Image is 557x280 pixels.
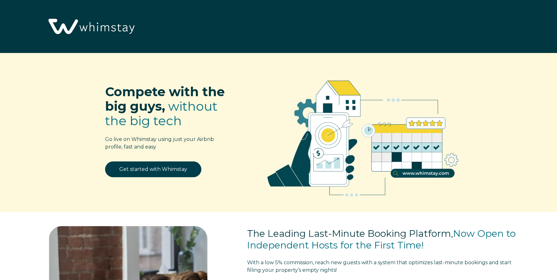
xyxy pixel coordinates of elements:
span: Now Open to Independent Hosts for the First Time! [247,228,516,251]
span: With a low 5% commission, reach new guests with a system that optimizes last-minute bookings and s [247,260,502,265]
img: RBO Ilustrations-02 [252,62,474,208]
a: Get started with Whimstay [105,161,201,177]
span: The Leading Last-Minute Booking Platform, [247,228,453,239]
span: tart filling your property’s empty nights! [247,260,512,273]
img: Whimstay Logo-02 1 [44,3,137,51]
span: Compete with the big guys, [105,84,225,114]
span: Go live on Whimstay using just your Airbnb profile, fast and easy [105,136,214,150]
span: without the big tech [105,98,217,128]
